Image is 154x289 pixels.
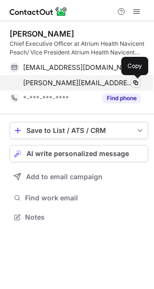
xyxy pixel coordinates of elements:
[10,191,148,205] button: Find work email
[23,79,133,87] span: [PERSON_NAME][EMAIL_ADDRESS][PERSON_NAME][DOMAIN_NAME]
[10,39,148,57] div: Chief Executive Officer at Atrium Health Navicent Peach/ Vice President Atrium Health Navicent Pr...
[25,213,144,222] span: Notes
[26,127,131,134] div: Save to List / ATS / CRM
[10,6,67,17] img: ContactOut v5.3.10
[23,63,133,72] span: [EMAIL_ADDRESS][DOMAIN_NAME]
[103,93,141,103] button: Reveal Button
[10,29,74,39] div: [PERSON_NAME]
[10,145,148,162] button: AI write personalized message
[26,173,103,181] span: Add to email campaign
[10,210,148,224] button: Notes
[10,168,148,185] button: Add to email campaign
[10,122,148,139] button: save-profile-one-click
[26,150,129,158] span: AI write personalized message
[25,194,144,202] span: Find work email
